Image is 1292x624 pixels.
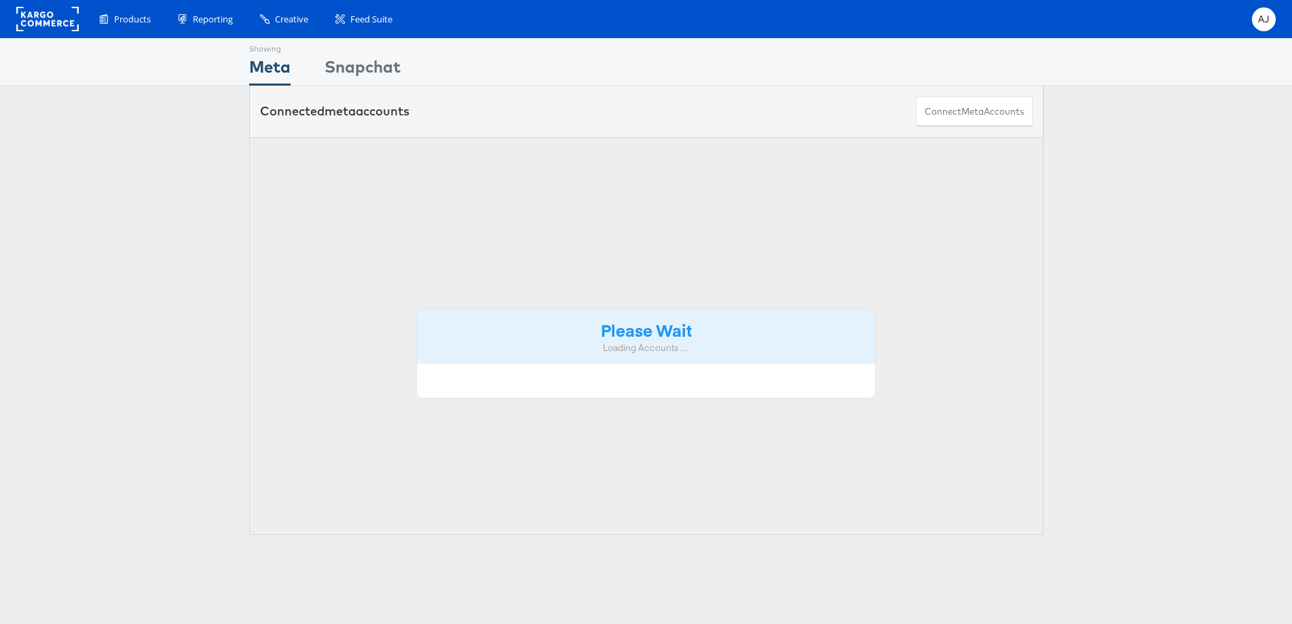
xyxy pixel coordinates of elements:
[961,105,984,118] span: meta
[325,103,356,119] span: meta
[427,342,866,354] div: Loading Accounts ....
[1258,15,1270,24] span: AJ
[249,39,291,55] div: Showing
[114,13,151,26] span: Products
[601,318,692,341] strong: Please Wait
[193,13,233,26] span: Reporting
[249,55,291,86] div: Meta
[275,13,308,26] span: Creative
[350,13,392,26] span: Feed Suite
[325,55,401,86] div: Snapchat
[916,96,1033,127] button: ConnectmetaAccounts
[260,103,409,120] div: Connected accounts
